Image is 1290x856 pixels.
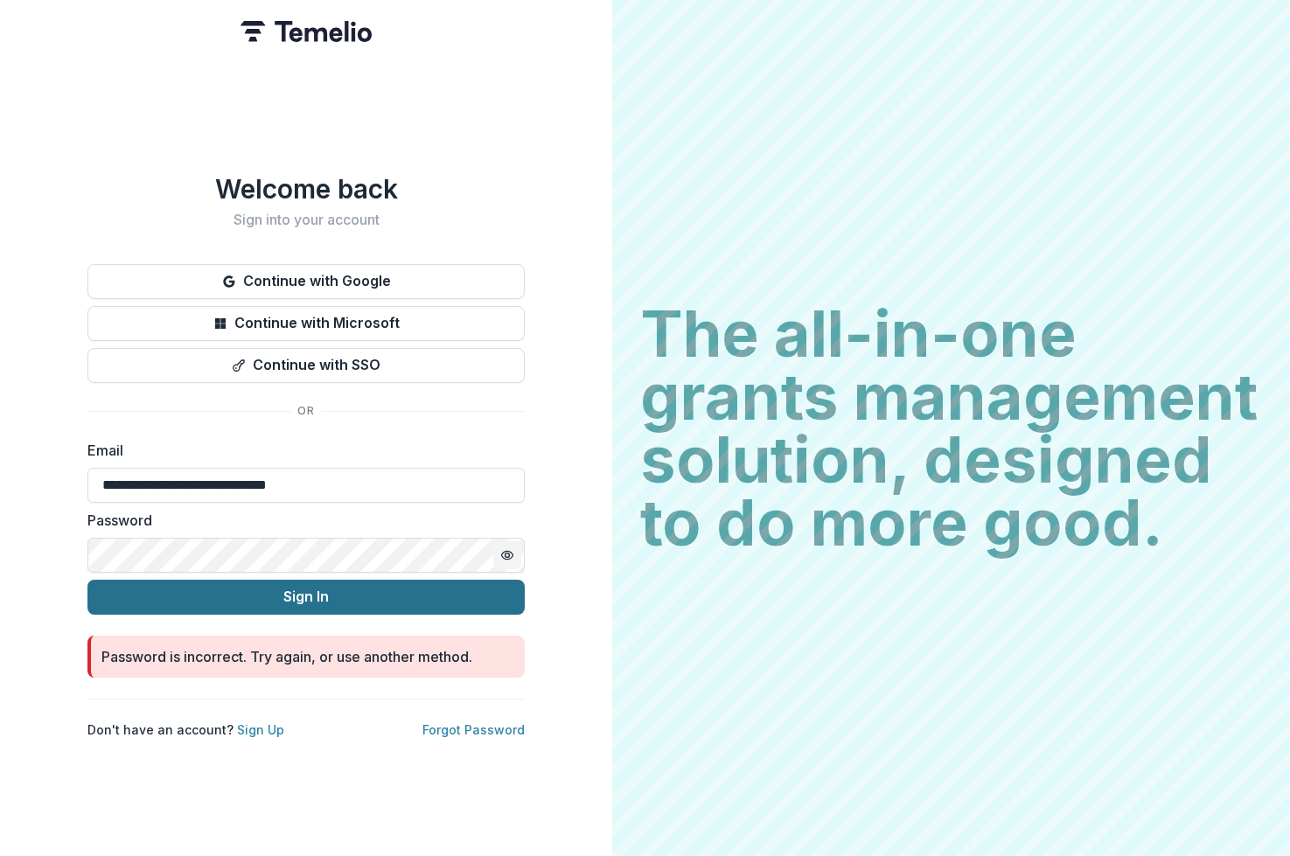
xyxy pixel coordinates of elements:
a: Forgot Password [422,722,525,737]
button: Continue with Google [87,264,525,299]
label: Email [87,440,514,461]
label: Password [87,510,514,531]
h2: Sign into your account [87,212,525,228]
button: Continue with SSO [87,348,525,383]
img: Temelio [241,21,372,42]
div: Password is incorrect. Try again, or use another method. [101,646,472,667]
a: Sign Up [237,722,284,737]
p: Don't have an account? [87,720,284,739]
button: Toggle password visibility [493,541,521,569]
button: Sign In [87,580,525,615]
button: Continue with Microsoft [87,306,525,341]
h1: Welcome back [87,173,525,205]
